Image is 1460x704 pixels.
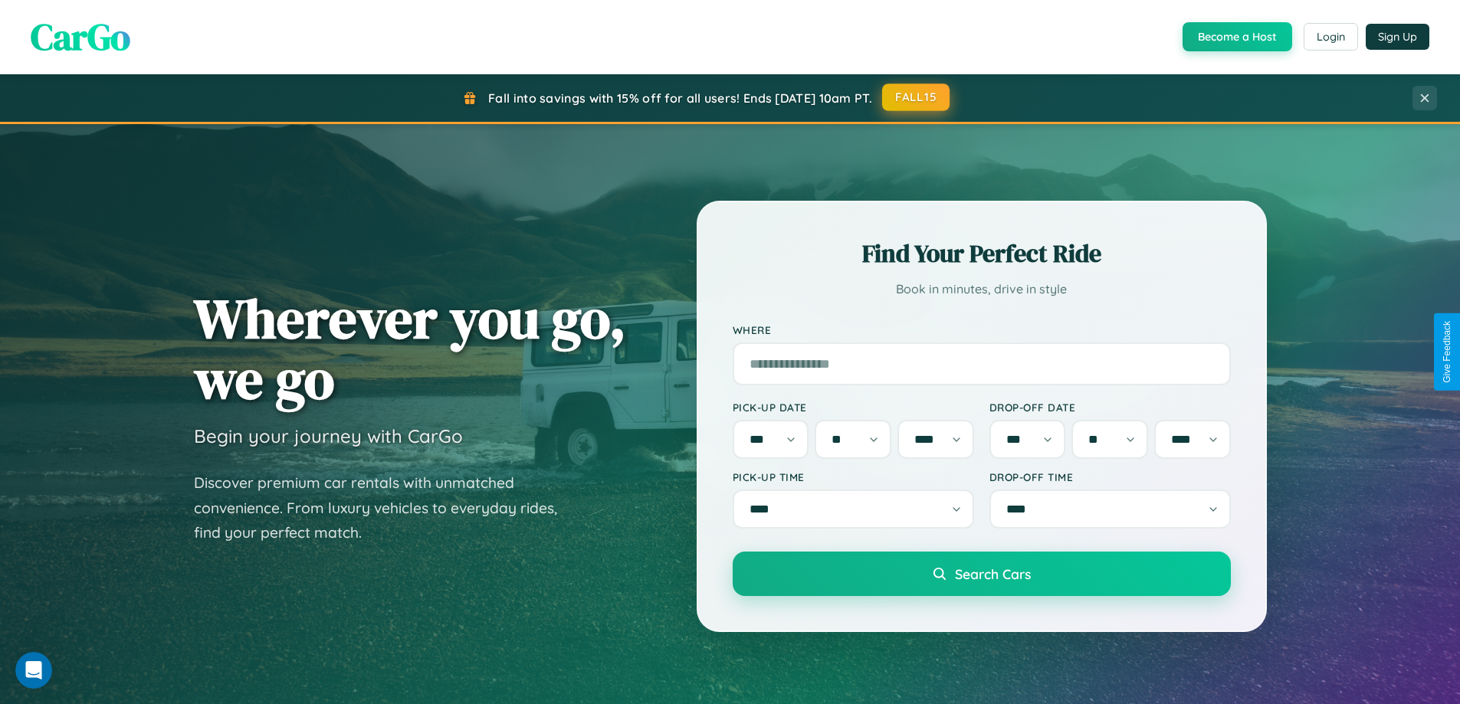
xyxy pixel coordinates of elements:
label: Where [733,323,1231,336]
label: Pick-up Time [733,470,974,483]
button: Search Cars [733,552,1231,596]
button: Become a Host [1183,22,1292,51]
iframe: Intercom live chat [15,652,52,689]
h1: Wherever you go, we go [194,288,626,409]
button: Sign Up [1366,24,1429,50]
span: Search Cars [955,565,1031,582]
p: Book in minutes, drive in style [733,278,1231,300]
h2: Find Your Perfect Ride [733,237,1231,270]
p: Discover premium car rentals with unmatched convenience. From luxury vehicles to everyday rides, ... [194,470,577,545]
label: Pick-up Date [733,401,974,414]
button: Login [1304,23,1358,51]
span: Fall into savings with 15% off for all users! Ends [DATE] 10am PT. [488,90,872,106]
label: Drop-off Date [989,401,1231,414]
button: FALL15 [882,83,950,111]
label: Drop-off Time [989,470,1231,483]
span: CarGo [31,11,130,62]
h3: Begin your journey with CarGo [194,424,463,447]
div: Give Feedback [1442,321,1452,383]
